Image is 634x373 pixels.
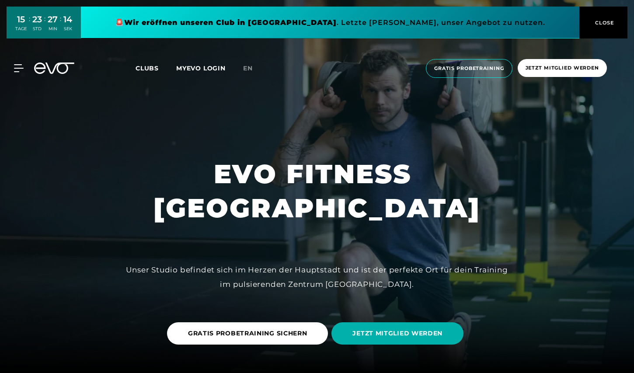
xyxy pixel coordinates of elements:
a: Clubs [136,64,176,72]
div: 23 [32,13,42,26]
div: : [60,14,61,37]
div: 14 [63,13,72,26]
span: GRATIS PROBETRAINING SICHERN [188,329,307,338]
a: JETZT MITGLIED WERDEN [331,316,467,351]
div: : [29,14,30,37]
div: Unser Studio befindet sich im Herzen der Hauptstadt und ist der perfekte Ort für dein Training im... [120,263,514,291]
div: : [44,14,45,37]
div: MIN [48,26,58,32]
span: Clubs [136,64,159,72]
a: Gratis Probetraining [423,59,515,78]
a: en [243,63,263,73]
span: CLOSE [593,19,614,27]
div: 15 [15,13,27,26]
div: STD [32,26,42,32]
h1: EVO FITNESS [GEOGRAPHIC_DATA] [153,157,481,225]
div: 27 [48,13,58,26]
button: CLOSE [579,7,627,38]
span: en [243,64,253,72]
span: Gratis Probetraining [434,65,504,72]
a: MYEVO LOGIN [176,64,226,72]
div: SEK [63,26,72,32]
span: Jetzt Mitglied werden [526,64,599,72]
a: GRATIS PROBETRAINING SICHERN [167,316,332,351]
div: TAGE [15,26,27,32]
a: Jetzt Mitglied werden [515,59,610,78]
span: JETZT MITGLIED WERDEN [352,329,442,338]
